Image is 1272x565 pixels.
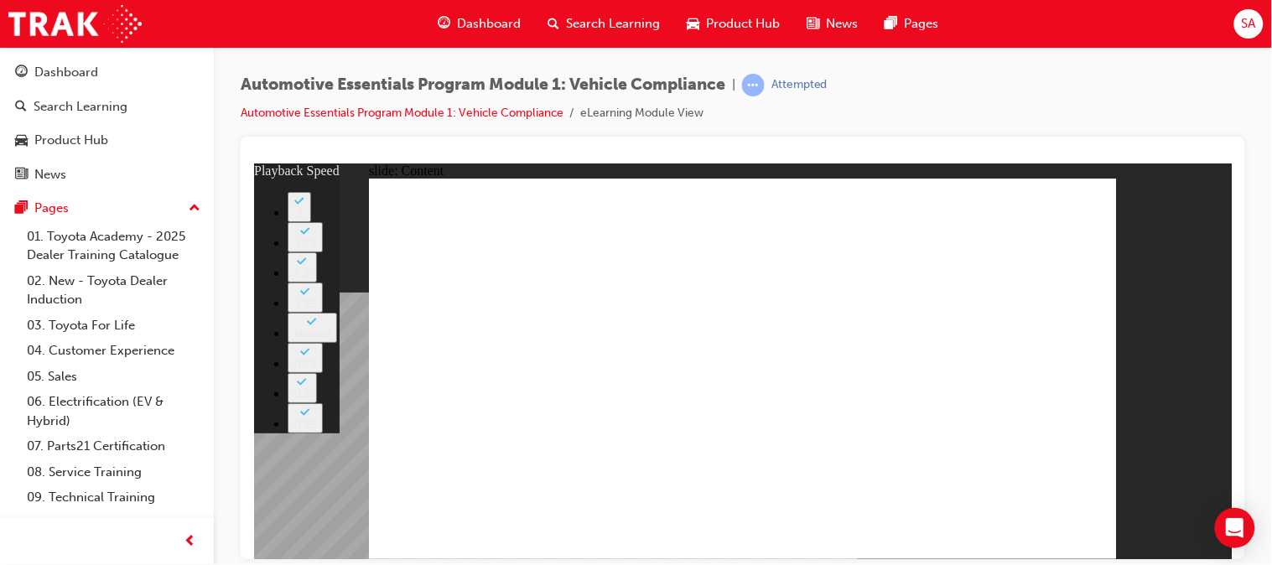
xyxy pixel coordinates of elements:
[885,13,897,34] span: pages-icon
[20,459,207,485] a: 08. Service Training
[15,168,28,183] span: news-icon
[241,75,725,95] span: Automotive Essentials Program Module 1: Vehicle Compliance
[15,201,28,216] span: pages-icon
[1234,9,1264,39] button: SA
[742,74,765,96] span: learningRecordVerb_ATTEMPT-icon
[793,7,871,41] a: news-iconNews
[189,198,200,220] span: up-icon
[732,75,735,95] span: |
[241,106,563,120] a: Automotive Essentials Program Module 1: Vehicle Compliance
[424,7,534,41] a: guage-iconDashboard
[15,133,28,148] span: car-icon
[580,104,703,123] li: eLearning Module View
[7,91,207,122] a: Search Learning
[34,131,108,150] div: Product Hub
[871,7,952,41] a: pages-iconPages
[34,199,69,218] div: Pages
[566,14,660,34] span: Search Learning
[34,165,66,184] div: News
[20,389,207,433] a: 06. Electrification (EV & Hybrid)
[7,193,207,224] button: Pages
[20,433,207,459] a: 07. Parts21 Certification
[457,14,521,34] span: Dashboard
[34,63,98,82] div: Dashboard
[904,14,938,34] span: Pages
[438,13,450,34] span: guage-icon
[1215,508,1255,548] div: Open Intercom Messenger
[807,13,819,34] span: news-icon
[7,125,207,156] a: Product Hub
[20,485,207,511] a: 09. Technical Training
[706,14,780,34] span: Product Hub
[7,57,207,88] a: Dashboard
[20,224,207,268] a: 01. Toyota Academy - 2025 Dealer Training Catalogue
[20,511,207,536] a: 10. TUNE Rev-Up Training
[7,54,207,193] button: DashboardSearch LearningProduct HubNews
[34,97,127,117] div: Search Learning
[15,100,27,115] span: search-icon
[826,14,858,34] span: News
[20,313,207,339] a: 03. Toyota For Life
[15,65,28,80] span: guage-icon
[184,531,197,552] span: prev-icon
[534,7,673,41] a: search-iconSearch Learning
[8,5,142,43] img: Trak
[687,13,699,34] span: car-icon
[20,364,207,390] a: 05. Sales
[771,77,828,93] div: Attempted
[673,7,793,41] a: car-iconProduct Hub
[20,268,207,313] a: 02. New - Toyota Dealer Induction
[1242,14,1256,34] span: SA
[20,338,207,364] a: 04. Customer Experience
[548,13,559,34] span: search-icon
[7,159,207,190] a: News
